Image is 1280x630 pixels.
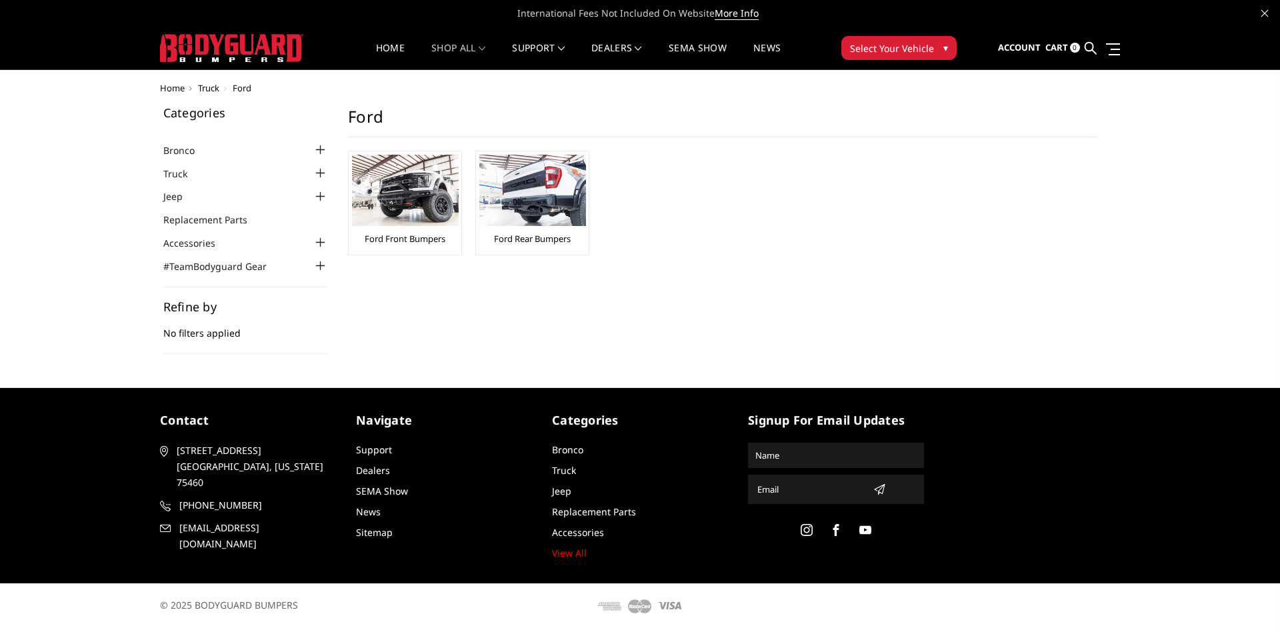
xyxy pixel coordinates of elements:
[1045,30,1080,66] a: Cart 0
[1045,41,1068,53] span: Cart
[943,41,948,55] span: ▾
[552,526,604,539] a: Accessories
[179,520,334,552] span: [EMAIL_ADDRESS][DOMAIN_NAME]
[356,411,532,429] h5: Navigate
[552,505,636,518] a: Replacement Parts
[850,41,934,55] span: Select Your Vehicle
[552,443,583,456] a: Bronco
[356,485,408,497] a: SEMA Show
[552,464,576,477] a: Truck
[998,30,1041,66] a: Account
[179,497,334,513] span: [PHONE_NUMBER]
[163,167,204,181] a: Truck
[163,107,329,119] h5: Categories
[750,445,922,466] input: Name
[715,7,759,20] a: More Info
[160,599,298,611] span: © 2025 BODYGUARD BUMPERS
[998,41,1041,53] span: Account
[163,259,283,273] a: #TeamBodyguard Gear
[160,411,336,429] h5: contact
[512,43,565,69] a: Support
[160,82,185,94] a: Home
[494,233,571,245] a: Ford Rear Bumpers
[356,505,381,518] a: News
[841,36,957,60] button: Select Your Vehicle
[365,233,445,245] a: Ford Front Bumpers
[752,479,868,500] input: Email
[163,213,264,227] a: Replacement Parts
[1070,43,1080,53] span: 0
[348,107,1097,137] h1: Ford
[233,82,251,94] span: Ford
[198,82,219,94] a: Truck
[163,143,211,157] a: Bronco
[160,497,336,513] a: [PHONE_NUMBER]
[591,43,642,69] a: Dealers
[163,236,232,250] a: Accessories
[431,43,485,69] a: shop all
[552,547,587,559] a: View All
[753,43,781,69] a: News
[376,43,405,69] a: Home
[160,34,303,62] img: BODYGUARD BUMPERS
[552,411,728,429] h5: Categories
[163,301,329,313] h5: Refine by
[669,43,727,69] a: SEMA Show
[160,520,336,552] a: [EMAIL_ADDRESS][DOMAIN_NAME]
[356,526,393,539] a: Sitemap
[552,485,571,497] a: Jeep
[177,443,331,491] span: [STREET_ADDRESS] [GEOGRAPHIC_DATA], [US_STATE] 75460
[163,301,329,354] div: No filters applied
[748,411,924,429] h5: signup for email updates
[356,443,392,456] a: Support
[163,189,199,203] a: Jeep
[356,464,390,477] a: Dealers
